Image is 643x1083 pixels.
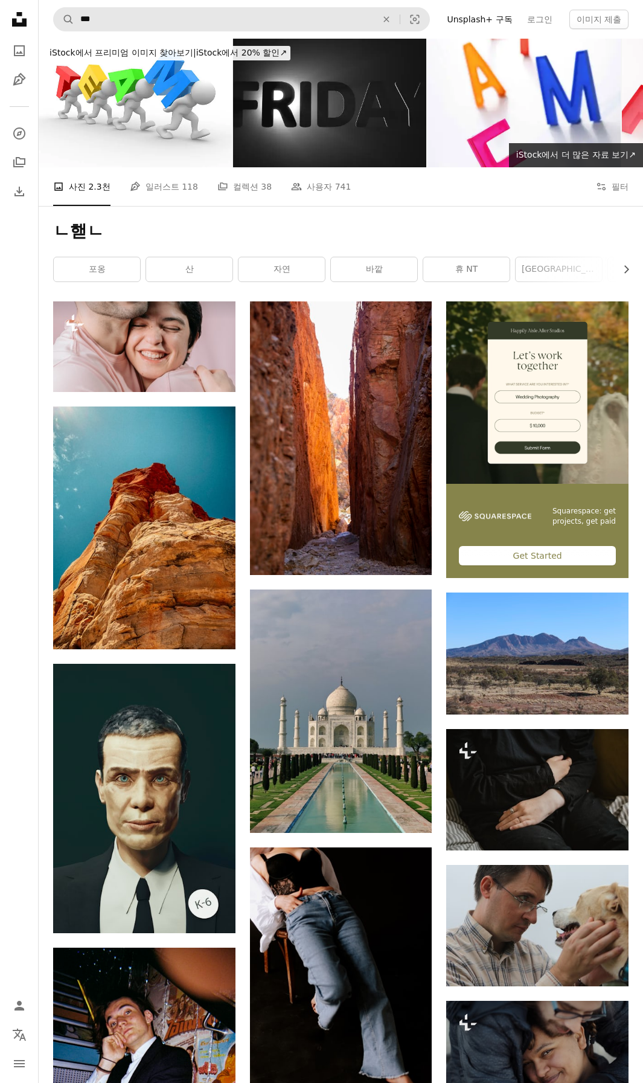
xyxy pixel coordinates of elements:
[53,7,430,31] form: 사이트 전체에서 이미지 찾기
[516,150,636,159] span: iStock에서 더 많은 자료 보기 ↗
[261,180,272,193] span: 38
[7,121,31,146] a: 탐색
[7,179,31,204] a: 다운로드 내역
[446,865,629,986] img: 입을 벌리고 개를 쓰다듬고 있는 남자
[446,920,629,931] a: 입을 벌리고 개를 쓰다듬고 있는 남자
[7,150,31,175] a: 컬렉션
[53,220,629,242] h1: ㄴ핻ㄴ
[39,39,298,68] a: iStock에서 프리미엄 이미지 찾아보기|iStock에서 20% 할인↗
[7,39,31,63] a: 사진
[53,341,235,352] a: 서로 껴안고 있는 남자와 여자
[596,167,629,206] button: 필터
[446,729,629,850] img: 소파에 앉아 가슴에 손을 얹은 사람
[427,39,621,167] img: 알파벳
[7,68,31,92] a: 일러스트
[509,143,643,167] a: iStock에서 더 많은 자료 보기↗
[7,7,31,34] a: 홈 — Unsplash
[569,10,629,29] button: 이미지 제출
[53,522,235,533] a: 밝은 푸른 하늘을 배경으로 한 암석
[53,407,235,649] img: 밝은 푸른 하늘을 배경으로 한 암석
[7,1052,31,1076] button: 메뉴
[400,8,429,31] button: 시각적 검색
[291,167,351,206] a: 사용자 741
[182,180,198,193] span: 118
[446,301,629,578] a: Squarespace: get projects, get paidGet Started
[50,48,196,57] span: iStock에서 프리미엄 이미지 찾아보기 |
[250,301,432,575] img: 낮 동안의 갈색 암석 형성
[423,257,510,281] a: 휴 NT
[217,167,272,206] a: 컬렉션 38
[446,1056,629,1067] a: 서로 껴안고 있는 두 사람
[250,705,432,716] a: 낮 동안 흰색 콘크리트 건물 근처의 푸른 잔디밭을 걷는 사람들
[130,167,198,206] a: 일러스트 118
[233,39,426,167] img: 블랙 프라이데이 추상 일러스트레이션. 스포트라이트의 텍스트입니다.
[331,257,417,281] a: 바깥
[39,39,232,167] img: 팀워크)
[446,301,629,484] img: file-1747939393036-2c53a76c450aimage
[615,257,629,281] button: 목록을 오른쪽으로 스크롤
[546,506,616,527] span: Squarespace: get projects, get paid
[238,257,325,281] a: 자연
[459,511,531,522] img: file-1747939142011-51e5cc87e3c9
[53,664,235,933] img: 양복을 입고 얼굴에 스티커가 붙은 넥타이를 입은 남자
[250,432,432,443] a: 낮 동안의 갈색 암석 형성
[516,257,602,281] a: [GEOGRAPHIC_DATA]
[459,546,616,565] div: Get Started
[440,10,519,29] a: Unsplash+ 구독
[146,257,232,281] a: 산
[250,978,432,989] a: 다리를 꼬고 의자에 앉아 있는 여성
[7,1023,31,1047] button: 언어
[54,257,140,281] a: 포옹
[53,301,235,392] img: 서로 껴안고 있는 남자와 여자
[50,48,287,57] span: iStock에서 20% 할인 ↗
[446,593,629,714] img: 전경에 나무가있는 멀리 산맥
[446,648,629,658] a: 전경에 나무가있는 멀리 산맥
[250,590,432,833] img: 낮 동안 흰색 콘크리트 건물 근처의 푸른 잔디밭을 걷는 사람들
[446,784,629,795] a: 소파에 앉아 가슴에 손을 얹은 사람
[335,180,351,193] span: 741
[7,994,31,1018] a: 로그인 / 가입
[373,8,400,31] button: 삭제
[520,10,560,29] a: 로그인
[53,793,235,804] a: 양복을 입고 얼굴에 스티커가 붙은 넥타이를 입은 남자
[54,8,74,31] button: Unsplash 검색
